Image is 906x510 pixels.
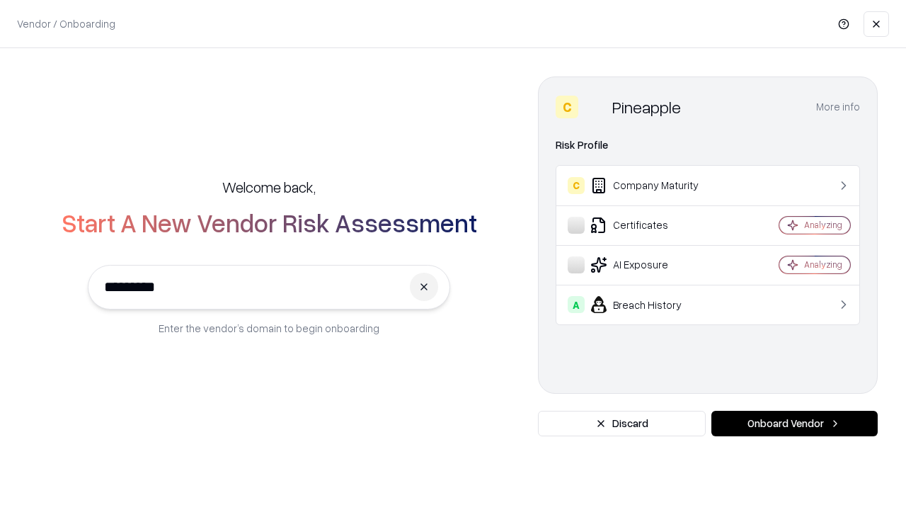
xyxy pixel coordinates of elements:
button: Discard [538,411,706,436]
p: Vendor / Onboarding [17,16,115,31]
div: A [568,296,585,313]
div: C [556,96,578,118]
div: Pineapple [612,96,681,118]
h2: Start A New Vendor Risk Assessment [62,208,477,237]
h5: Welcome back, [222,177,316,197]
div: Risk Profile [556,137,860,154]
div: Breach History [568,296,737,313]
div: Certificates [568,217,737,234]
div: AI Exposure [568,256,737,273]
div: Analyzing [804,259,842,271]
div: Analyzing [804,219,842,231]
div: Company Maturity [568,177,737,194]
img: Pineapple [584,96,607,118]
button: More info [816,94,860,120]
div: C [568,177,585,194]
button: Onboard Vendor [711,411,878,436]
p: Enter the vendor’s domain to begin onboarding [159,321,379,336]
